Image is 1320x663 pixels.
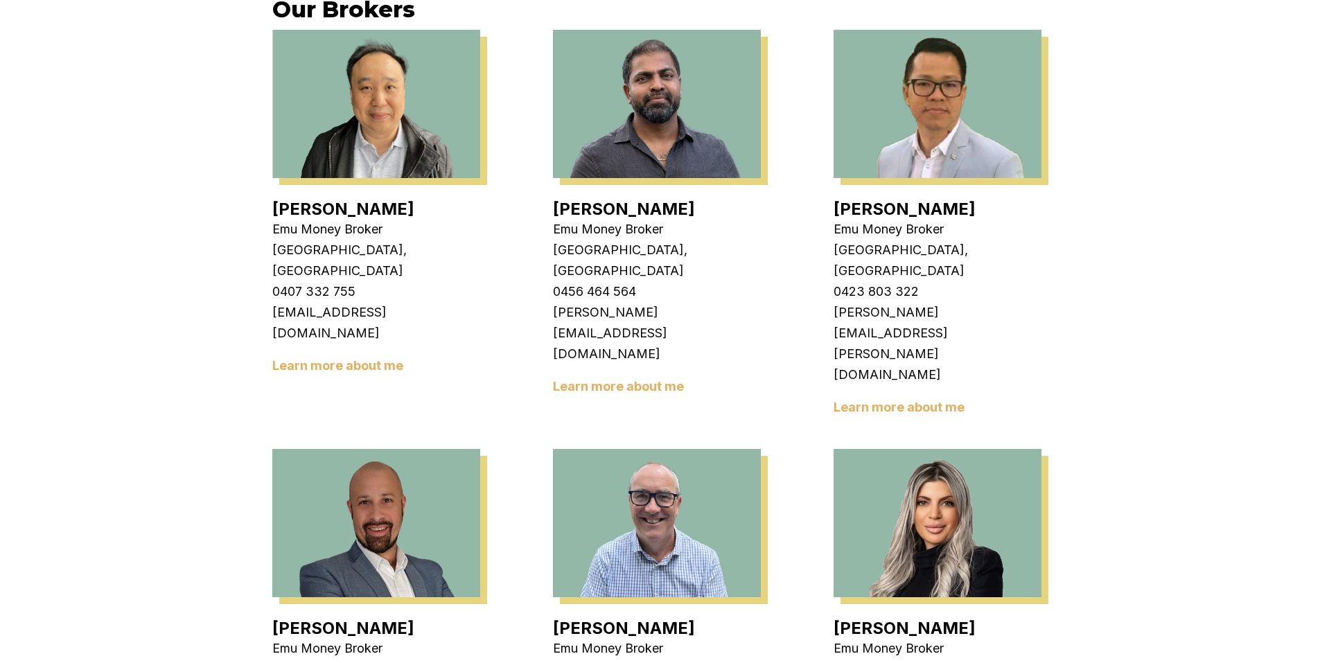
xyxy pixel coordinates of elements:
a: [PERSON_NAME] [272,618,414,638]
p: 0423 803 322 [834,281,1041,302]
a: Learn more about me [553,379,684,394]
p: 0456 464 564 [553,281,761,302]
img: Krish Babu [553,30,761,178]
p: 0407 332 755 [272,281,480,302]
a: [PERSON_NAME] [272,199,414,219]
img: Brad Hearns [272,449,480,597]
p: Emu Money Broker [553,638,761,659]
a: [PERSON_NAME] [553,199,695,219]
a: [PERSON_NAME] [553,618,695,638]
a: Learn more about me [834,400,965,414]
p: Emu Money Broker [272,219,480,240]
p: [EMAIL_ADDRESS][DOMAIN_NAME] [272,302,480,344]
p: Emu Money Broker [834,638,1041,659]
a: Learn more about me [272,358,403,373]
img: Steven Nguyen [834,30,1041,178]
p: Emu Money Broker [553,219,761,240]
p: [GEOGRAPHIC_DATA], [GEOGRAPHIC_DATA] [834,240,1041,281]
p: Emu Money Broker [272,638,480,659]
p: [PERSON_NAME][EMAIL_ADDRESS][PERSON_NAME][DOMAIN_NAME] [834,302,1041,385]
a: [PERSON_NAME] [834,199,976,219]
img: Adam Howell [553,449,761,597]
img: Eujin Ooi [272,30,480,178]
p: [GEOGRAPHIC_DATA], [GEOGRAPHIC_DATA] [272,240,480,281]
p: Emu Money Broker [834,219,1041,240]
p: [GEOGRAPHIC_DATA], [GEOGRAPHIC_DATA] [553,240,761,281]
p: [PERSON_NAME][EMAIL_ADDRESS][DOMAIN_NAME] [553,302,761,364]
a: [PERSON_NAME] [834,618,976,638]
img: Evette Abdo [834,449,1041,597]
